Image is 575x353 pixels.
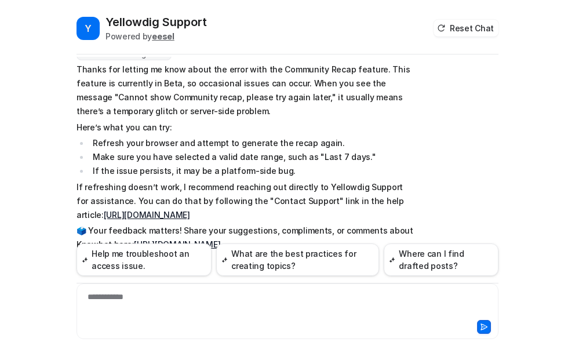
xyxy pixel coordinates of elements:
[105,14,207,30] h2: Yellowdig Support
[77,63,416,118] p: Thanks for letting me know about the error with the Community Recap feature. This feature is curr...
[105,30,207,42] div: Powered by
[104,210,190,220] a: [URL][DOMAIN_NAME]
[152,31,174,41] b: eesel
[434,20,498,37] button: Reset Chat
[384,243,498,276] button: Where can I find drafted posts?
[77,224,416,252] p: 🗳️ Your feedback matters! Share your suggestions, compliments, or comments about Knowbot here:
[77,17,100,40] span: Y
[89,164,416,178] li: If the issue persists, it may be a platform-side bug.
[77,243,212,276] button: Help me troubleshoot an access issue.
[89,150,416,164] li: Make sure you have selected a valid date range, such as "Last 7 days."
[77,180,416,222] p: If refreshing doesn’t work, I recommend reaching out directly to Yellowdig Support for assistance...
[77,121,416,134] p: Here’s what you can try:
[216,243,379,276] button: What are the best practices for creating topics?
[89,136,416,150] li: Refresh your browser and attempt to generate the recap again.
[77,49,172,60] span: Searched knowledge base
[134,239,220,249] a: [URL][DOMAIN_NAME]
